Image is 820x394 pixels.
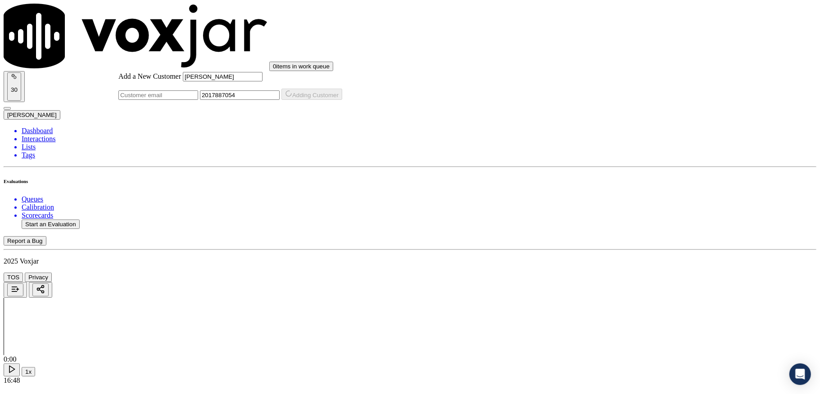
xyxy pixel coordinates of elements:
[7,72,21,101] button: 30
[281,89,342,100] button: Adding Customer
[4,110,60,120] button: [PERSON_NAME]
[269,62,333,71] button: 0items in work queue
[118,90,198,100] input: Customer email
[22,211,816,219] a: Scorecards
[22,151,816,159] a: Tags
[4,376,816,385] div: 16:48
[4,71,25,102] button: 30
[22,143,816,151] a: Lists
[4,355,816,363] div: 0:00
[22,219,80,229] button: Start an Evaluation
[789,363,811,385] div: Open Intercom Messenger
[22,203,816,211] a: Calibration
[4,257,816,265] p: 2025 Voxjar
[11,86,18,93] p: 30
[22,135,816,143] a: Interactions
[22,367,35,376] button: 1x
[22,195,816,203] a: Queues
[4,273,23,282] button: TOS
[183,72,263,81] input: Customer name
[4,179,816,184] h6: Evaluations
[7,112,57,118] span: [PERSON_NAME]
[4,236,46,246] button: Report a Bug
[4,4,267,68] img: voxjar logo
[25,273,52,282] button: Privacy
[118,72,181,80] label: Add a New Customer
[200,90,280,100] input: Customer phone
[22,127,816,135] a: Dashboard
